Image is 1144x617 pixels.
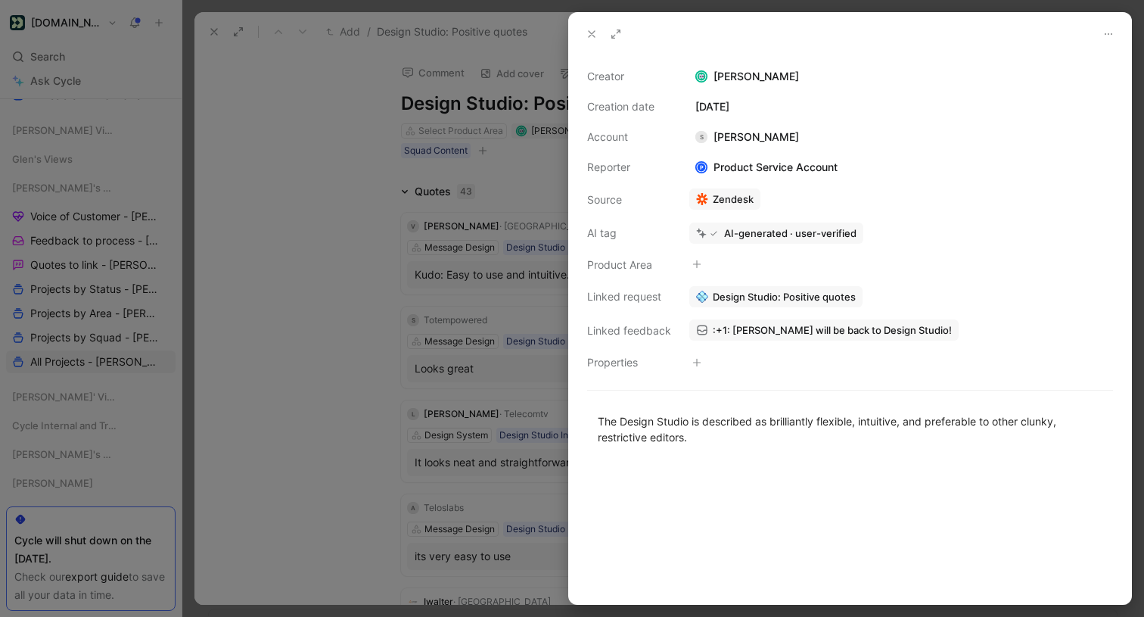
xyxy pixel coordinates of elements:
[713,323,952,337] span: :+1: [PERSON_NAME] will be back to Design Studio!
[695,131,707,143] div: S
[696,291,708,303] img: 💠
[724,226,856,240] div: AI-generated · user-verified
[587,224,671,242] div: AI tag
[587,191,671,209] div: Source
[689,319,959,341] a: :+1: [PERSON_NAME] will be back to Design Studio!
[598,413,1102,445] div: The Design Studio is described as brilliantly flexible, intuitive, and preferable to other clunky...
[587,354,671,372] div: Properties
[587,67,671,86] div: Creator
[587,98,671,116] div: Creation date
[587,256,671,274] div: Product Area
[689,286,863,307] button: 💠Design Studio: Positive quotes
[697,72,707,82] img: avatar
[689,158,844,176] div: Product Service Account
[587,288,671,306] div: Linked request
[587,322,671,340] div: Linked feedback
[713,290,856,304] span: Design Studio: Positive quotes
[689,98,1113,116] div: [DATE]
[697,163,707,173] div: P
[689,128,805,146] div: [PERSON_NAME]
[587,128,671,146] div: Account
[587,158,671,176] div: Reporter
[689,67,1113,86] div: [PERSON_NAME]
[689,189,760,210] a: Zendesk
